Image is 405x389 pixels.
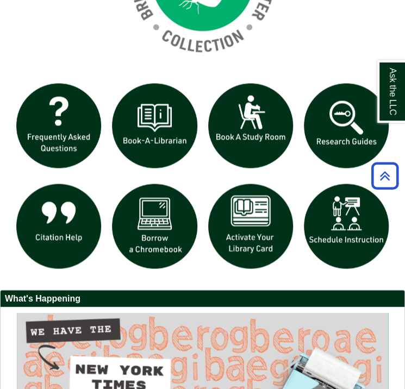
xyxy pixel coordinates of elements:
[11,78,107,173] img: frequently asked questions
[203,178,298,274] img: activate Library Card icon links to form to activate student ID into library card
[203,78,298,173] img: book a study room icon links to book a study room web page
[367,168,402,183] a: Back to Top
[11,178,107,274] img: citation help icon links to citation help guide page
[1,290,404,307] h2: What's Happening
[107,178,202,274] img: Borrow a chromebook icon links to the borrow a chromebook web page
[107,78,202,173] img: Book a Librarian icon links to book a librarian web page
[298,78,394,173] img: Research Guides icon links to research guides web page
[298,178,394,274] img: For faculty. Schedule Library Instruction icon links to form.
[11,78,394,279] div: slideshow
